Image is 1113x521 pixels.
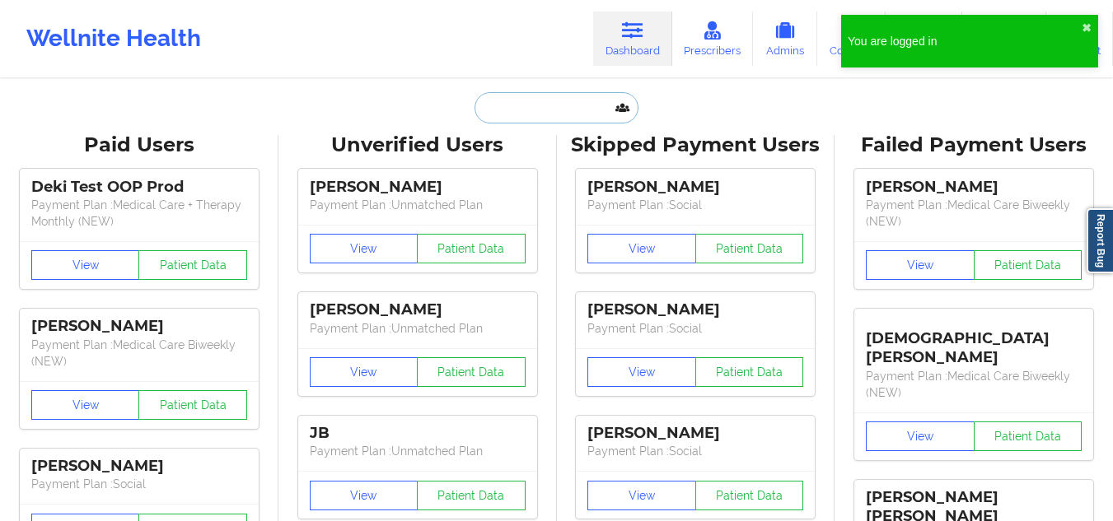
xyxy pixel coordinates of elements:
div: [DEMOGRAPHIC_DATA][PERSON_NAME] [866,317,1082,367]
a: Coaches [817,12,886,66]
p: Payment Plan : Medical Care Biweekly (NEW) [866,368,1082,401]
p: Payment Plan : Social [587,197,803,213]
p: Payment Plan : Unmatched Plan [310,197,526,213]
button: Patient Data [695,481,804,510]
button: Patient Data [417,234,526,263]
p: Payment Plan : Social [587,443,803,459]
div: [PERSON_NAME] [31,457,247,476]
div: Failed Payment Users [846,133,1101,158]
a: Admins [753,12,817,66]
p: Payment Plan : Social [31,476,247,492]
p: Payment Plan : Unmatched Plan [310,320,526,337]
button: View [866,421,975,451]
div: [PERSON_NAME] [587,300,803,319]
div: Paid Users [12,133,267,158]
button: View [587,481,696,510]
button: View [31,390,140,420]
button: Patient Data [138,250,247,280]
div: [PERSON_NAME] [31,317,247,336]
button: View [310,357,419,387]
div: [PERSON_NAME] [310,300,526,319]
p: Payment Plan : Social [587,320,803,337]
div: Skipped Payment Users [568,133,824,158]
p: Payment Plan : Unmatched Plan [310,443,526,459]
div: Deki Test OOP Prod [31,178,247,197]
a: Report Bug [1087,208,1113,273]
div: You are logged in [848,33,1082,49]
a: Dashboard [593,12,672,66]
button: Patient Data [417,357,526,387]
button: Patient Data [138,390,247,420]
button: Patient Data [695,234,804,263]
p: Payment Plan : Medical Care + Therapy Monthly (NEW) [31,197,247,230]
div: JB [310,424,526,443]
div: [PERSON_NAME] [866,178,1082,197]
button: View [310,481,419,510]
div: [PERSON_NAME] [310,178,526,197]
div: Unverified Users [290,133,545,158]
div: [PERSON_NAME] [587,178,803,197]
button: Patient Data [695,357,804,387]
button: View [31,250,140,280]
a: Prescribers [672,12,754,66]
button: View [310,234,419,263]
button: View [866,250,975,280]
p: Payment Plan : Medical Care Biweekly (NEW) [866,197,1082,230]
button: Patient Data [417,481,526,510]
p: Payment Plan : Medical Care Biweekly (NEW) [31,337,247,370]
button: Patient Data [974,250,1083,280]
button: close [1082,21,1092,35]
div: [PERSON_NAME] [587,424,803,443]
button: View [587,234,696,263]
button: Patient Data [974,421,1083,451]
button: View [587,357,696,387]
